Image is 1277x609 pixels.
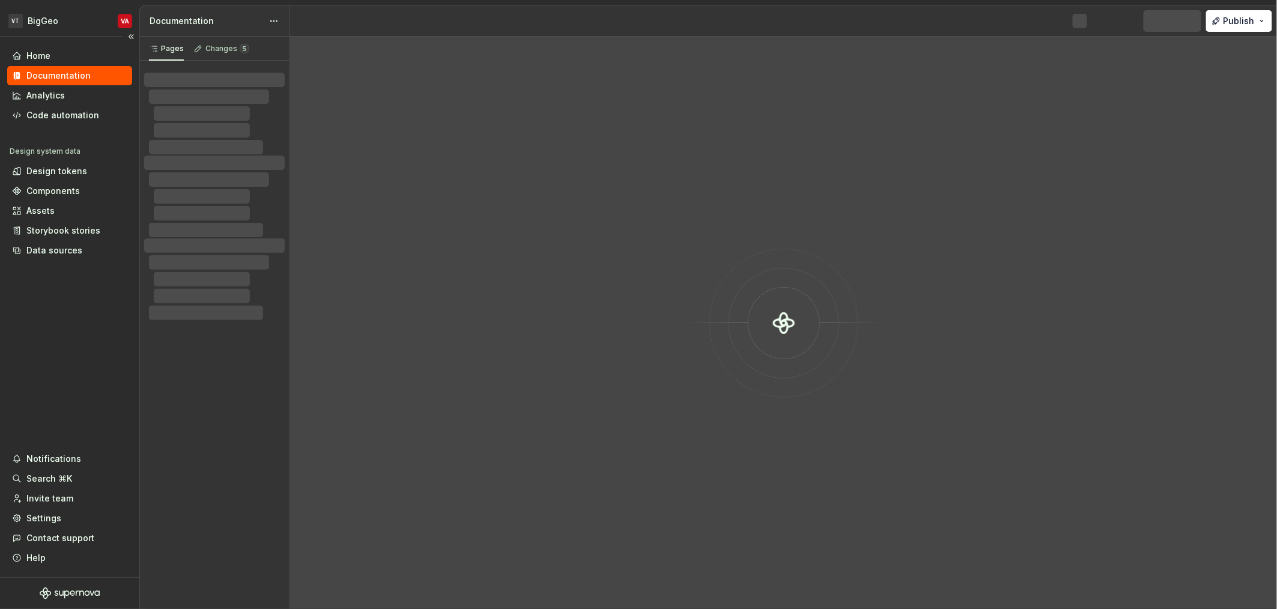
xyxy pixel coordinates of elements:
[26,50,50,62] div: Home
[240,44,249,53] span: 5
[26,165,87,177] div: Design tokens
[7,469,132,488] button: Search ⌘K
[26,109,99,121] div: Code automation
[28,15,58,27] div: BigGeo
[2,8,137,34] button: VTBigGeoVA
[205,44,249,53] div: Changes
[8,14,23,28] div: VT
[26,244,82,256] div: Data sources
[7,162,132,181] a: Design tokens
[7,529,132,548] button: Contact support
[7,201,132,220] a: Assets
[26,70,91,82] div: Documentation
[7,46,132,65] a: Home
[7,241,132,260] a: Data sources
[26,532,94,544] div: Contact support
[10,147,80,156] div: Design system data
[26,512,61,524] div: Settings
[7,489,132,508] a: Invite team
[121,16,129,26] div: VA
[26,89,65,101] div: Analytics
[26,552,46,564] div: Help
[150,15,263,27] div: Documentation
[123,28,139,45] button: Collapse sidebar
[7,106,132,125] a: Code automation
[1206,10,1272,32] button: Publish
[7,66,132,85] a: Documentation
[40,587,100,599] svg: Supernova Logo
[26,492,73,504] div: Invite team
[7,509,132,528] a: Settings
[7,221,132,240] a: Storybook stories
[26,453,81,465] div: Notifications
[26,205,55,217] div: Assets
[7,449,132,468] button: Notifications
[7,181,132,201] a: Components
[26,185,80,197] div: Components
[1224,15,1255,27] span: Publish
[7,86,132,105] a: Analytics
[149,44,184,53] div: Pages
[26,473,72,485] div: Search ⌘K
[26,225,100,237] div: Storybook stories
[7,548,132,568] button: Help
